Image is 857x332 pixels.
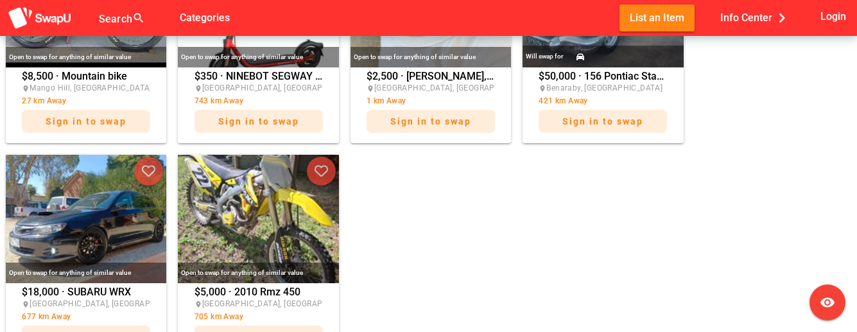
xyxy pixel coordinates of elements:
[562,116,643,127] span: Sign in to swap
[46,116,126,127] span: Sign in to swap
[22,301,30,308] i: place
[367,96,406,105] span: 1 km Away
[8,6,72,30] img: aSD8y5uGLpzPJLYTcYcjNu3laj1c05W5KWf0Ds+Za8uybjssssuu+yyyy677LKX2n+PWMSDJ9a87AAAAABJRU5ErkJggg==
[169,4,240,31] button: Categories
[195,96,243,105] span: 743 km Away
[178,155,338,283] img: andrewmcgarrity593%40gmail.com%2F1c3fdc39-dc5d-44d2-bb90-38f3f3366ee4%2F17385355731000000029.jpg
[6,263,166,283] div: Open to swap for anything of similar value
[818,4,849,28] button: Login
[539,96,587,105] span: 421 km Away
[720,7,792,28] span: Info Center
[195,71,323,139] div: $350 · NINEBOT SEGWAY D SERIES
[526,49,564,64] div: Will swap for
[351,47,511,67] div: Open to swap for anything of similar value
[160,10,176,26] i: false
[22,96,66,105] span: 27 km Away
[22,312,71,321] span: 677 km Away
[180,7,230,28] span: Categories
[195,85,202,92] i: place
[710,4,802,31] button: Info Center
[820,8,846,25] span: Login
[630,9,684,26] span: List an Item
[218,116,299,127] span: Sign in to swap
[30,83,152,92] span: Mango Hill, [GEOGRAPHIC_DATA]
[367,71,495,139] div: $2,500 · [PERSON_NAME], chain not included.
[539,71,667,139] div: $50,000 · 156 Pontiac Star Chieftain
[22,85,30,92] i: place
[772,8,792,28] i: chevron_right
[6,155,166,283] img: mitchlennon92%40gmail.com%2F2813a024-3fac-4191-8b9a-fc86ffc8fe4e%2F17387751231000001452.jpg
[390,116,471,127] span: Sign in to swap
[169,11,240,23] a: Categories
[30,299,189,308] span: [GEOGRAPHIC_DATA], [GEOGRAPHIC_DATA]
[820,295,835,310] i: visibility
[202,83,362,92] span: [GEOGRAPHIC_DATA], [GEOGRAPHIC_DATA]
[546,83,662,92] span: Benaraby, [GEOGRAPHIC_DATA]
[178,47,338,67] div: Open to swap for anything of similar value
[367,85,374,92] i: place
[374,83,534,92] span: [GEOGRAPHIC_DATA], [GEOGRAPHIC_DATA]
[195,301,202,308] i: place
[178,263,338,283] div: Open to swap for anything of similar value
[195,312,243,321] span: 705 km Away
[22,71,150,139] div: $8,500 · Mountain bike
[202,299,362,308] span: [GEOGRAPHIC_DATA], [GEOGRAPHIC_DATA]
[539,85,546,92] i: place
[6,47,166,67] div: Open to swap for anything of similar value
[619,4,695,31] button: List an Item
